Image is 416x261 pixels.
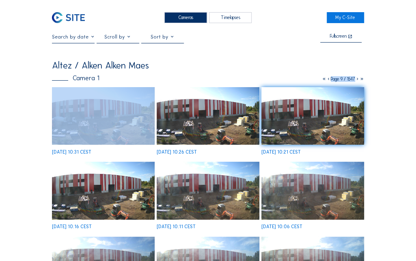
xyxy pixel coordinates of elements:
img: image_53100492 [52,87,155,145]
div: [DATE] 10:06 CEST [261,225,302,229]
div: Fullscreen [330,34,347,39]
a: My C-Site [327,12,364,23]
input: Search by date 󰅀 [52,34,95,40]
div: Altez / Alken Alken Maes [52,61,149,71]
img: image_53099968 [157,162,259,219]
div: [DATE] 10:16 CEST [52,225,92,229]
div: Cameras [164,12,207,23]
img: image_53100222 [261,87,364,145]
div: Timelapses [209,12,252,23]
img: C-SITE Logo [52,12,84,23]
div: Camera 1 [52,75,99,81]
img: image_53099843 [261,162,364,219]
div: [DATE] 10:31 CEST [52,150,91,154]
div: [DATE] 10:26 CEST [157,150,197,154]
div: [DATE] 10:21 CEST [261,150,301,154]
img: image_53100109 [52,162,155,219]
span: Page 9 / 1547 [331,76,355,82]
img: image_53100360 [157,87,259,145]
a: C-SITE Logo [52,12,89,23]
div: [DATE] 10:11 CEST [157,225,196,229]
